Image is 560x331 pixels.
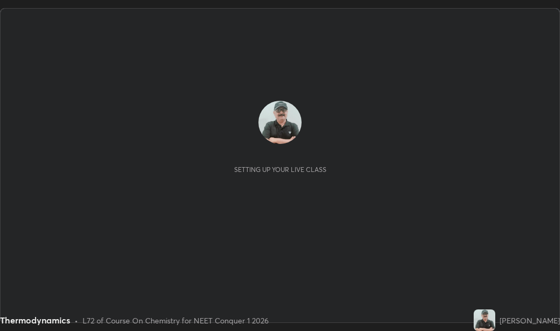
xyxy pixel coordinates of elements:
[83,315,269,326] div: L72 of Course On Chemistry for NEET Conquer 1 2026
[258,101,302,144] img: 91f328810c824c01b6815d32d6391758.jpg
[234,165,326,174] div: Setting up your live class
[474,309,495,331] img: 91f328810c824c01b6815d32d6391758.jpg
[74,315,78,326] div: •
[500,315,560,326] div: [PERSON_NAME]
